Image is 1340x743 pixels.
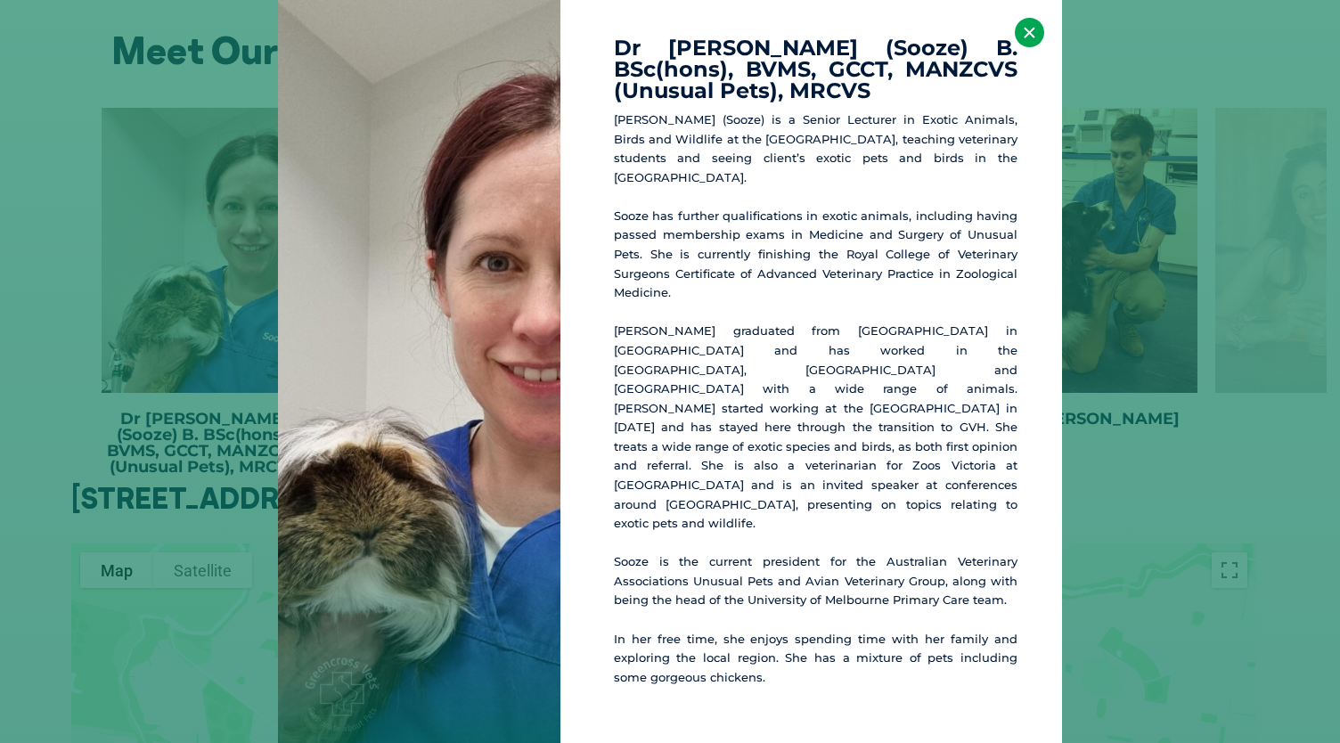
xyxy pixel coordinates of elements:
[614,110,1017,187] p: [PERSON_NAME] (Sooze) is a Senior Lecturer in Exotic Animals, Birds and Wildlife at the [GEOGRAPH...
[1015,18,1044,47] button: ×
[614,322,1017,533] p: [PERSON_NAME] graduated from [GEOGRAPHIC_DATA] in [GEOGRAPHIC_DATA] and has worked in the [GEOGRA...
[614,207,1017,303] p: Sooze has further qualifications in exotic animals, including having passed membership exams in M...
[614,552,1017,610] p: Sooze is the current president for the Australian Veterinary Associations Unusual Pets and Avian ...
[614,37,1017,102] h4: Dr [PERSON_NAME] (Sooze) B. BSc(hons), BVMS, GCCT, MANZCVS (Unusual Pets), MRCVS
[614,630,1017,688] p: In her free time, she enjoys spending time with her family and exploring the local region. She ha...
